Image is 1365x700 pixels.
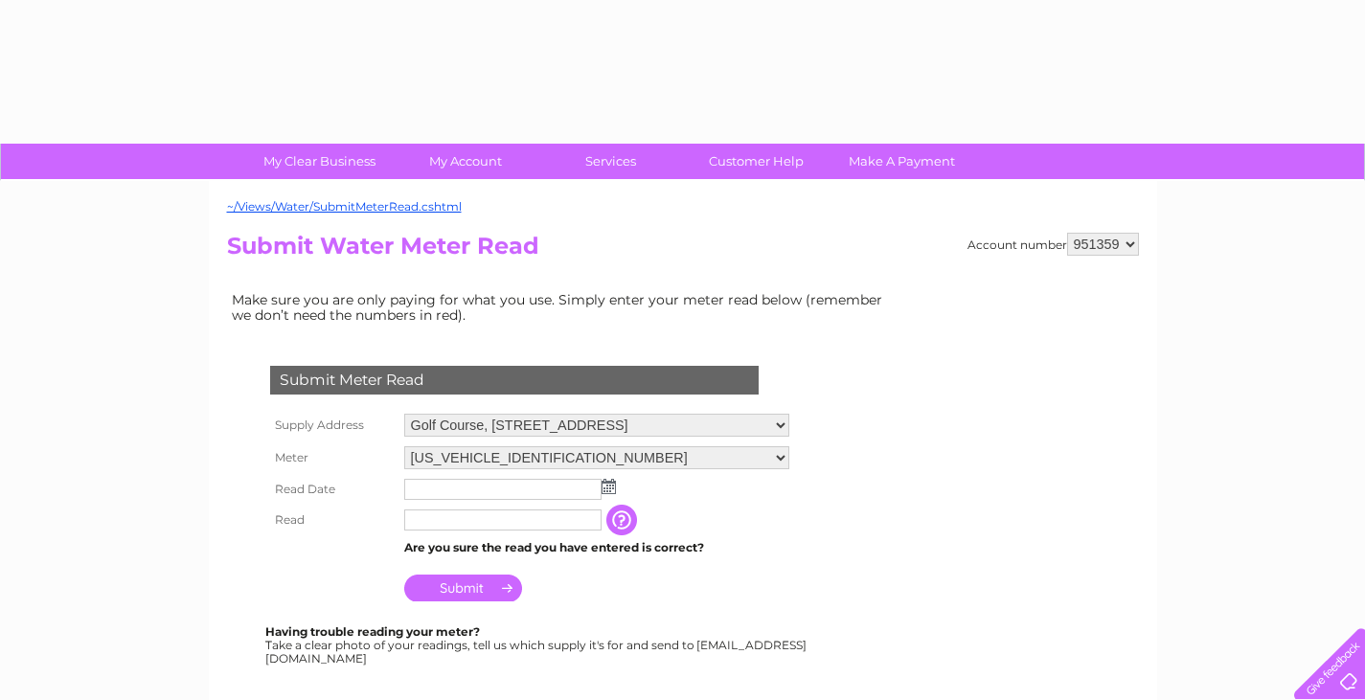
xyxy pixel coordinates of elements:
div: Account number [967,233,1139,256]
th: Read [265,505,399,535]
th: Meter [265,441,399,474]
a: Make A Payment [823,144,981,179]
a: Services [532,144,690,179]
input: Submit [404,575,522,601]
b: Having trouble reading your meter? [265,624,480,639]
th: Supply Address [265,409,399,441]
th: Read Date [265,474,399,505]
a: My Account [386,144,544,179]
td: Make sure you are only paying for what you use. Simply enter your meter read below (remember we d... [227,287,898,327]
h2: Submit Water Meter Read [227,233,1139,269]
input: Information [606,505,641,535]
a: My Clear Business [240,144,398,179]
div: Submit Meter Read [270,366,759,395]
a: ~/Views/Water/SubmitMeterRead.cshtml [227,199,462,214]
img: ... [602,479,616,494]
div: Take a clear photo of your readings, tell us which supply it's for and send to [EMAIL_ADDRESS][DO... [265,625,809,665]
a: Customer Help [677,144,835,179]
td: Are you sure the read you have entered is correct? [399,535,794,560]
